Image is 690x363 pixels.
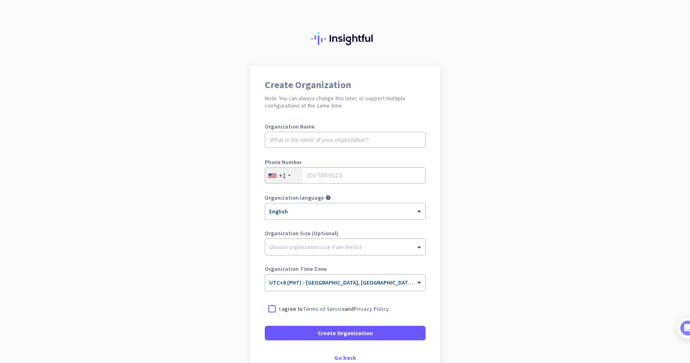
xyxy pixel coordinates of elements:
[265,124,426,129] label: Organization Name
[265,326,426,340] button: Create Organization
[265,95,426,109] h2: Note: You can always change this later, or support multiple configurations at the same time
[311,32,379,45] img: Insightful
[354,305,389,312] a: Privacy Policy
[265,195,324,200] label: Organization language
[265,159,426,165] label: Phone Number
[265,132,426,148] input: What is the name of your organization?
[265,355,426,361] div: Go back
[265,266,426,272] label: Organization Time Zone
[318,329,373,337] span: Create Organization
[265,230,426,236] label: Organization Size (Optional)
[303,305,345,312] a: Terms of Service
[325,195,331,200] i: help
[279,171,286,179] div: +1
[279,305,389,313] p: I agree to and
[265,80,426,90] h1: Create Organization
[265,167,426,184] input: 201-555-0123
